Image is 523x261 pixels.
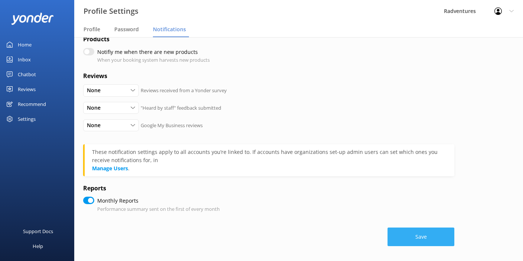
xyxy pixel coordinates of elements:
div: Reviews [18,82,36,97]
div: Settings [18,112,36,126]
div: Support Docs [23,224,53,239]
h4: Reviews [83,71,454,81]
label: Notifiy me when there are new products [97,48,206,56]
button: Save [388,228,454,246]
label: Monthly Reports [97,197,216,205]
p: Performance summary sent on the first of every month [97,205,220,213]
span: Password [114,26,139,33]
div: Chatbot [18,67,36,82]
p: "Heard by staff" feedback submitted [141,104,221,112]
span: Profile [84,26,100,33]
h4: Products [83,35,454,44]
div: These notification settings apply to all accounts you’re linked to. If accounts have organization... [92,148,447,164]
div: Recommend [18,97,46,112]
p: Reviews received from a Yonder survey [141,87,227,94]
a: Manage Users [92,165,128,172]
div: Inbox [18,52,31,67]
div: . [92,148,447,173]
p: When your booking system harvests new products [97,56,210,64]
span: None [87,86,105,94]
div: Help [33,239,43,254]
p: Google My Business reviews [141,122,203,129]
img: yonder-white-logo.png [11,13,54,25]
span: None [87,104,105,112]
h4: Reports [83,184,454,193]
div: Home [18,37,32,52]
h3: Profile Settings [84,5,138,17]
span: Notifications [153,26,186,33]
span: None [87,121,105,129]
